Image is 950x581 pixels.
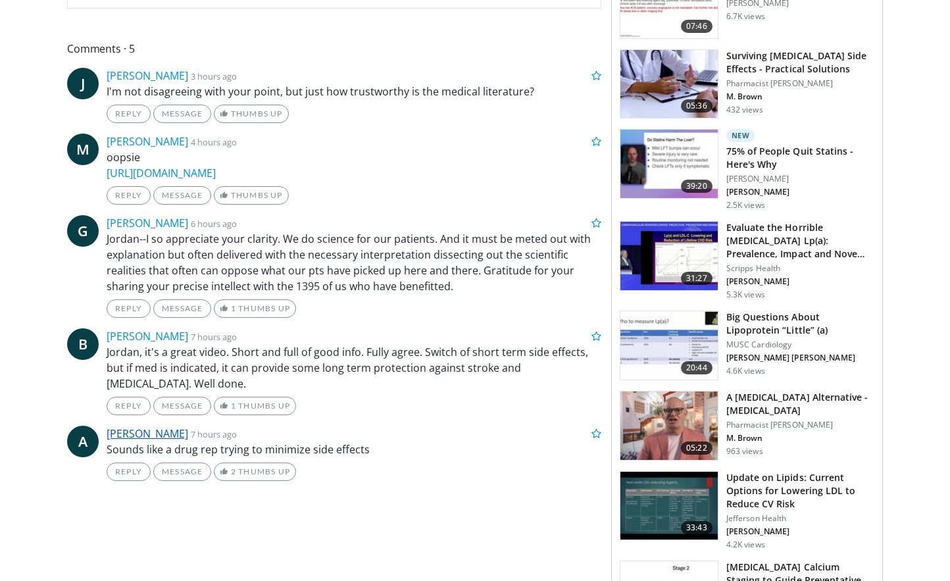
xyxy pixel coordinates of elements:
p: oopsie [107,149,601,181]
h3: Update on Lipids: Current Options for Lowering LDL to Reduce CV Risk [726,471,874,511]
p: 4.6K views [726,366,765,376]
a: J [67,68,99,99]
a: Reply [107,105,151,123]
small: 7 hours ago [191,428,237,440]
a: Message [153,463,211,481]
img: db4de6e1-af30-4065-b83d-c166c56eaf22.150x105_q85_crop-smart_upscale.jpg [620,311,718,380]
a: B [67,328,99,360]
a: [PERSON_NAME] [107,134,188,149]
h3: Evaluate the Horrible [MEDICAL_DATA] Lp(a): Prevalence, Impact and Nove… [726,221,874,261]
p: M. Brown [726,91,874,102]
a: Thumbs Up [214,186,288,205]
a: 33:43 Update on Lipids: Current Options for Lowering LDL to Reduce CV Risk Jefferson Health [PERS... [620,471,874,550]
p: 5.3K views [726,290,765,300]
img: 54d9f16c-1a4a-4a07-b19a-37111576fb59.150x105_q85_crop-smart_upscale.jpg [620,472,718,540]
a: [PERSON_NAME] [107,68,188,83]
small: 6 hours ago [191,218,237,230]
small: 3 hours ago [191,70,237,82]
span: 05:22 [681,442,712,455]
img: ba535db7-981e-4664-b594-8e6cbc30d4fd.150x105_q85_crop-smart_upscale.jpg [620,392,718,460]
p: M. Brown [726,433,874,443]
p: Jordan--I so appreciate your clarity. We do science for our patients. And it must be meted out wi... [107,231,601,294]
a: [PERSON_NAME] [107,329,188,343]
span: 33:43 [681,521,712,534]
p: [PERSON_NAME] [726,174,874,184]
a: Message [153,186,211,205]
a: 31:27 Evaluate the Horrible [MEDICAL_DATA] Lp(a): Prevalence, Impact and Nove… Scripps Health [PE... [620,221,874,300]
a: 05:36 Surviving [MEDICAL_DATA] Side Effects - Practical Solutions Pharmacist [PERSON_NAME] M. Bro... [620,49,874,119]
a: [URL][DOMAIN_NAME] [107,166,216,180]
span: 20:44 [681,361,712,374]
p: 6.7K views [726,11,765,22]
a: [PERSON_NAME] [107,216,188,230]
p: 432 views [726,105,763,115]
a: 1 Thumbs Up [214,397,296,415]
a: Message [153,299,211,318]
small: 7 hours ago [191,331,237,343]
span: 05:36 [681,99,712,113]
h3: Surviving [MEDICAL_DATA] Side Effects - Practical Solutions [726,49,874,76]
a: 39:20 New 75% of People Quit Statins - Here's Why [PERSON_NAME] [PERSON_NAME] 2.5K views [620,129,874,211]
a: Message [153,397,211,415]
p: MUSC Cardiology [726,340,874,350]
span: 31:27 [681,272,712,285]
a: [PERSON_NAME] [107,426,188,441]
p: Sounds like a drug rep trying to minimize side effects [107,442,601,457]
p: Pharmacist [PERSON_NAME] [726,420,874,430]
a: Thumbs Up [214,105,288,123]
a: G [67,215,99,247]
h3: 75% of People Quit Statins - Here's Why [726,145,874,171]
span: 39:20 [681,180,712,193]
img: f6e6f883-ccb1-4253-bcd6-da3bfbdd46bb.150x105_q85_crop-smart_upscale.jpg [620,222,718,290]
p: [PERSON_NAME] [726,187,874,197]
p: Scripps Health [726,263,874,274]
p: 4.2K views [726,540,765,550]
p: [PERSON_NAME] [726,276,874,287]
h3: A [MEDICAL_DATA] Alternative - [MEDICAL_DATA] [726,391,874,417]
span: 2 [231,467,236,476]
a: M [67,134,99,165]
a: 05:22 A [MEDICAL_DATA] Alternative - [MEDICAL_DATA] Pharmacist [PERSON_NAME] M. Brown 963 views [620,391,874,461]
small: 4 hours ago [191,136,237,148]
p: [PERSON_NAME] [PERSON_NAME] [726,353,874,363]
a: 1 Thumbs Up [214,299,296,318]
a: Message [153,105,211,123]
img: 79764dec-74e5-4d11-9932-23f29d36f9dc.150x105_q85_crop-smart_upscale.jpg [620,130,718,198]
p: 2.5K views [726,200,765,211]
a: Reply [107,463,151,481]
p: I'm not disagreeing with your point, but just how trustworthy is the medical literature? [107,84,601,99]
h3: Big Questions About Lipoprotein “Little” (a) [726,311,874,337]
a: Reply [107,186,151,205]
span: 1 [231,401,236,411]
a: 20:44 Big Questions About Lipoprotein “Little” (a) MUSC Cardiology [PERSON_NAME] [PERSON_NAME] 4.... [620,311,874,380]
a: Reply [107,397,151,415]
p: Jordan, it's a great video. Short and full of good info. Fully agree. Switch of short term side e... [107,344,601,392]
p: 963 views [726,446,763,457]
a: Reply [107,299,151,318]
p: Jefferson Health [726,513,874,524]
p: [PERSON_NAME] [726,526,874,537]
img: 1778299e-4205-438f-a27e-806da4d55abe.150x105_q85_crop-smart_upscale.jpg [620,50,718,118]
span: Comments 5 [67,40,601,57]
span: 1 [231,303,236,313]
span: 07:46 [681,20,712,33]
a: 2 Thumbs Up [214,463,296,481]
a: A [67,426,99,457]
p: Pharmacist [PERSON_NAME] [726,78,874,89]
p: New [726,129,755,142]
